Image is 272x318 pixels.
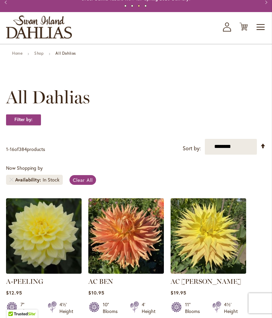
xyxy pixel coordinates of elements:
span: 16 [10,146,14,152]
a: AC BEN [88,277,113,285]
a: A-Peeling [6,269,82,275]
div: 4½' Height [59,301,73,315]
iframe: Launch Accessibility Center [5,294,24,313]
span: 384 [19,146,27,152]
a: Home [12,51,22,56]
div: 10" Blooms [103,301,122,315]
img: AC BEN [88,198,164,274]
span: All Dahlias [6,87,90,107]
img: AC Jeri [171,198,246,274]
strong: Filter by: [6,114,41,125]
img: A-Peeling [6,198,82,274]
button: 4 of 4 [144,5,147,7]
div: 4½' Height [224,301,238,315]
span: Clear All [73,177,93,183]
a: Shop [34,51,44,56]
a: AC BEN [88,269,164,275]
p: - of products [6,144,45,155]
button: 2 of 4 [131,5,133,7]
a: AC [PERSON_NAME] [171,277,241,285]
span: $12.95 [6,289,22,296]
div: 4' Height [142,301,155,315]
a: store logo [6,15,72,39]
a: AC Jeri [171,269,246,275]
button: 1 of 4 [124,5,127,7]
div: 7" Blooms [20,301,40,315]
button: 3 of 4 [138,5,140,7]
span: $19.95 [171,289,186,296]
div: In Stock [43,176,59,183]
span: Availability [15,176,43,183]
a: Remove Availability In Stock [9,178,13,182]
strong: All Dahlias [55,51,76,56]
div: 11" Blooms [185,301,204,315]
span: Now Shopping by [6,165,43,171]
a: Clear All [70,175,96,185]
span: $10.95 [88,289,104,296]
span: 1 [6,146,8,152]
label: Sort by: [183,142,201,155]
a: A-PEELING [6,277,43,285]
